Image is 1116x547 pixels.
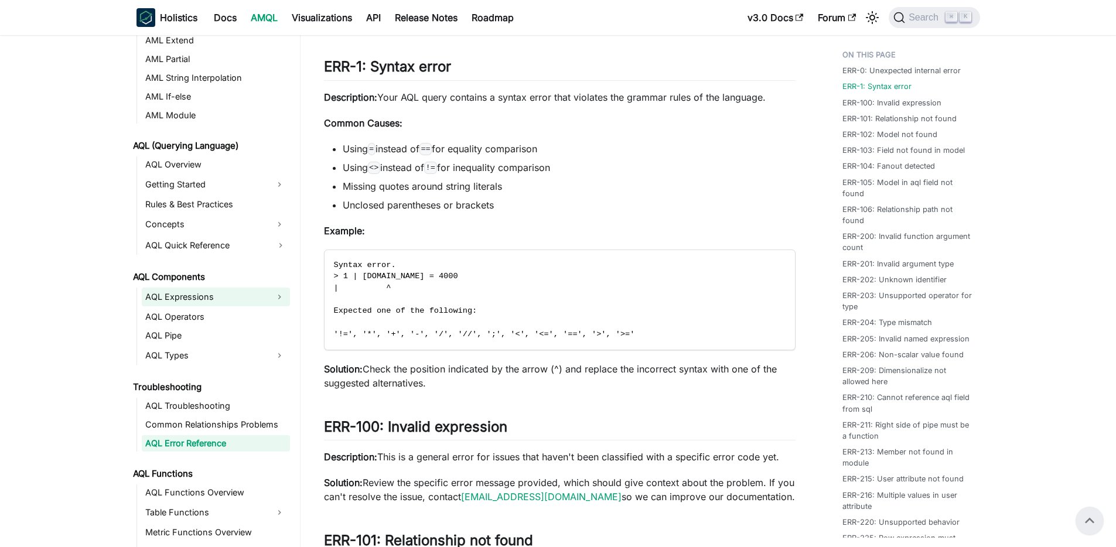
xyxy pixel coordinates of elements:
h2: ERR-100: Invalid expression [324,418,796,440]
a: Visualizations [285,8,359,27]
a: Getting Started [142,175,269,194]
a: ERR-216: Multiple values in user attribute [842,490,973,512]
a: ERR-213: Member not found in module [842,446,973,469]
a: ERR-209: Dimensionalize not allowed here [842,365,973,387]
a: ERR-211: Right side of pipe must be a function [842,419,973,442]
a: v3.0 Docs [740,8,811,27]
a: AMQL [244,8,285,27]
button: Switch between dark and light mode (currently light mode) [863,8,882,27]
a: AQL Troubleshooting [142,398,290,414]
a: Metric Functions Overview [142,524,290,541]
a: Concepts [142,215,269,234]
button: Search (Command+K) [889,7,980,28]
p: Review the specific error message provided, which should give context about the problem. If you c... [324,476,796,504]
nav: Docs sidebar [125,35,301,547]
li: Missing quotes around string literals [343,179,796,193]
strong: Description: [324,451,377,463]
a: ERR-0: Unexpected internal error [842,65,961,76]
a: ERR-103: Field not found in model [842,145,965,156]
code: != [424,162,437,173]
a: AQL Error Reference [142,435,290,452]
kbd: K [960,12,971,22]
button: Expand sidebar category 'Table Functions' [269,503,290,522]
a: AQL Operators [142,309,290,325]
li: Using instead of for inequality comparison [343,160,796,175]
span: Search [905,12,946,23]
a: ERR-215: User attribute not found [842,473,964,484]
span: Syntax error. [334,261,396,269]
strong: Example: [324,225,365,237]
a: ERR-220: Unsupported behavior [842,517,960,528]
a: ERR-202: Unknown identifier [842,274,947,285]
a: ERR-203: Unsupported operator for type [842,290,973,312]
a: AQL Functions [129,466,290,482]
code: = [368,143,376,155]
a: AML Extend [142,32,290,49]
a: ERR-206: Non-scalar value found [842,349,964,360]
button: Scroll back to top [1076,507,1104,535]
p: Your AQL query contains a syntax error that violates the grammar rules of the language. [324,90,796,104]
code: <> [368,162,381,173]
a: AQL Overview [142,156,290,173]
a: AQL Types [142,346,269,365]
a: Roadmap [465,8,521,27]
a: API [359,8,388,27]
a: AML If-else [142,88,290,105]
li: Using instead of for equality comparison [343,142,796,156]
a: AQL Expressions [142,288,269,306]
a: ERR-201: Invalid argument type [842,258,954,269]
a: Troubleshooting [129,379,290,395]
a: ERR-1: Syntax error [842,81,912,92]
a: ERR-200: Invalid function argument count [842,231,973,253]
strong: Description: [324,91,377,103]
a: AQL Functions Overview [142,484,290,501]
p: Check the position indicated by the arrow (^) and replace the incorrect syntax with one of the su... [324,362,796,390]
button: Expand sidebar category 'Getting Started' [269,175,290,194]
a: Rules & Best Practices [142,196,290,213]
a: ERR-100: Invalid expression [842,97,941,108]
a: AML String Interpolation [142,70,290,86]
button: Expand sidebar category 'Concepts' [269,215,290,234]
a: AQL (Querying Language) [129,138,290,154]
a: Docs [207,8,244,27]
a: AQL Components [129,269,290,285]
li: Unclosed parentheses or brackets [343,198,796,212]
a: ERR-104: Fanout detected [842,160,935,172]
span: Expected one of the following: [334,306,477,315]
a: ERR-102: Model not found [842,129,937,140]
strong: Common Causes: [324,117,402,129]
a: AML Partial [142,51,290,67]
img: Holistics [136,8,155,27]
a: ERR-105: Model in aql field not found [842,177,973,199]
a: AQL Quick Reference [142,236,290,255]
a: ERR-205: Invalid named expression [842,333,970,344]
span: | ^ [334,283,391,292]
a: ERR-106: Relationship path not found [842,204,973,226]
a: HolisticsHolistics [136,8,197,27]
a: ERR-210: Cannot reference aql field from sql [842,392,973,414]
p: This is a general error for issues that haven't been classified with a specific error code yet. [324,450,796,464]
a: Common Relationships Problems [142,416,290,433]
a: [EMAIL_ADDRESS][DOMAIN_NAME] [461,491,622,502]
a: Release Notes [388,8,465,27]
a: ERR-204: Type mismatch [842,317,932,328]
code: == [419,143,432,155]
a: AQL Pipe [142,327,290,344]
h2: ERR-1: Syntax error [324,58,796,80]
b: Holistics [160,11,197,25]
strong: Solution: [324,477,363,488]
button: Expand sidebar category 'AQL Expressions' [269,288,290,306]
a: Forum [811,8,863,27]
a: AML Module [142,107,290,124]
button: Expand sidebar category 'AQL Types' [269,346,290,365]
strong: Solution: [324,363,363,375]
span: > 1 | [DOMAIN_NAME] = 4000 [334,272,458,281]
a: ERR-101: Relationship not found [842,113,957,124]
a: Table Functions [142,503,269,522]
kbd: ⌘ [946,12,957,22]
span: '!=', '*', '+', '-', '/', '//', ';', '<', '<=', '==', '>', '>=' [334,330,635,339]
